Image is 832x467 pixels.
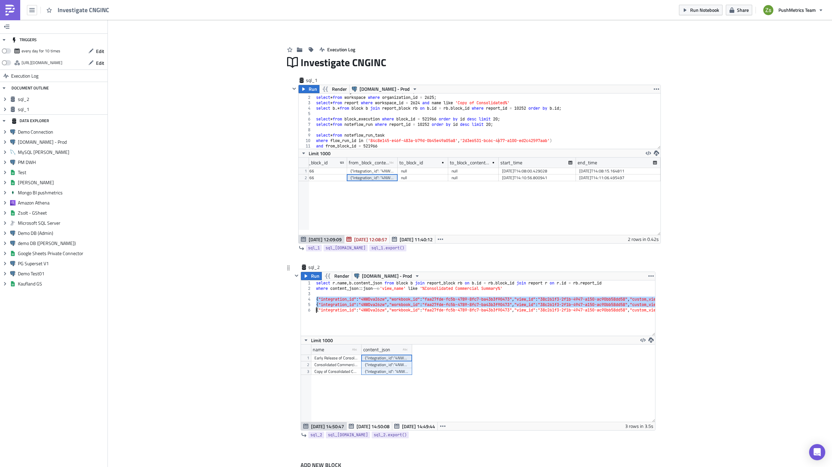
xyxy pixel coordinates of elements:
[362,272,412,280] span: [DOMAIN_NAME] - Prod
[309,236,342,243] span: [DATE] 12:09:09
[314,368,358,375] div: Copy of Consolidated Commercial Summary - Daily
[22,46,60,56] div: every day for 10 times
[306,77,333,84] span: sql_1
[299,116,315,122] div: 6
[301,55,387,70] span: Investigate CNGINC
[625,422,653,430] div: 3 rows in 3.5s
[18,190,106,196] span: Mongo BI pushmetrics
[85,46,107,56] button: Edit
[313,345,324,355] div: name
[18,129,106,135] span: Demo Connection
[365,355,409,361] div: {"integration_id":"4NWDva26zw","workbook_id":"faa27fde-fc5b-4789-8fc7-ba43b3f90473","view_id":"38...
[300,168,344,174] div: 521966
[96,48,104,55] span: Edit
[18,210,106,216] span: Zsolt - GSheet
[11,34,37,46] div: TRIGGERS
[360,85,410,93] span: [DOMAIN_NAME] - Prod
[311,423,344,430] span: [DATE] 14:50:47
[400,236,433,243] span: [DATE] 11:40:12
[301,307,315,313] div: 6
[357,423,390,430] span: [DATE] 14:50:08
[346,422,392,430] button: [DATE] 14:50:08
[5,5,16,16] img: PushMetrics
[349,158,390,168] div: from_block_content_json
[323,245,368,251] a: sql_[DOMAIN_NAME]
[299,122,315,127] div: 7
[18,139,106,145] span: [DOMAIN_NAME] - Prod
[18,200,106,206] span: Amazon Athena
[18,106,106,112] span: sql_1
[314,361,358,368] div: Consolidated Commercial Summary - Daily
[306,245,322,251] a: sql_1
[308,245,320,251] span: sql_1
[301,297,315,302] div: 4
[374,432,407,438] span: sql_2.export()
[310,432,322,438] span: sql_2
[327,46,355,53] span: Execution Log
[11,115,49,127] div: DATA EXPLORER
[308,264,335,271] span: sql_2
[300,174,344,181] div: 521966
[299,235,344,243] button: [DATE] 12:09:09
[85,58,107,68] button: Edit
[18,159,106,165] span: PM DWH
[778,6,816,13] span: PushMetrics Team
[18,271,106,277] span: Demo Test01
[737,6,749,13] span: Share
[452,174,495,181] div: null
[299,95,315,100] div: 2
[334,272,349,280] span: Render
[299,149,333,157] button: Limit 1000
[321,272,352,280] button: Render
[759,3,827,18] button: PushMetrics Team
[401,168,445,174] div: null
[369,245,406,251] a: sql_1.export()
[392,422,438,430] button: [DATE] 14:49:44
[18,281,106,287] span: Kaufland GS
[18,169,106,175] span: Test
[326,245,366,251] span: sql_[DOMAIN_NAME]
[18,180,106,186] span: [PERSON_NAME]
[299,143,315,149] div: 11
[372,432,409,438] a: sql_2.export()
[401,174,445,181] div: null
[299,133,315,138] div: 9
[301,336,335,344] button: Limit 1000
[354,236,387,243] span: [DATE] 12:08:57
[316,44,359,55] button: Execution Log
[578,158,597,168] div: end_time
[11,82,49,94] div: DOCUMENT OUTLINE
[502,174,573,181] div: [DATE]T14:10:56.800941
[18,149,106,155] span: MySQL [PERSON_NAME]
[18,240,106,246] span: demo DB ([PERSON_NAME])
[299,138,315,143] div: 10
[18,260,106,267] span: PG Superset V1
[500,158,522,168] div: start_time
[18,230,106,236] span: Demo DB (Admin)
[450,158,491,168] div: to_block_content_json
[301,286,315,291] div: 2
[350,168,394,174] div: {"integration_id": "4NWDva26zw", "workbook_id": "faa27fde-fc5b-4789-8fc7-ba43b3f90473", "view_id"...
[309,85,317,93] span: Run
[763,4,774,16] img: Avatar
[299,106,315,111] div: 4
[579,168,657,174] div: [DATE]T14:08:15.164811
[319,85,350,93] button: Render
[311,272,319,280] span: Run
[365,368,409,375] div: {"integration_id": "4NWDva26zw", "workbook_id": "faa27fde-fc5b-4789-8fc7-ba43b3f90473", "view_id"...
[363,345,390,355] div: content_json
[18,250,106,256] span: Google Sheets Private Connector
[18,220,106,226] span: Microsoft SQL Server
[314,355,358,361] div: Early Release of Consolidated Commercial Summary - Daily
[298,158,328,168] div: from_block_id
[301,280,315,286] div: 1
[349,85,420,93] button: [DOMAIN_NAME] - Prod
[332,85,347,93] span: Render
[726,5,752,15] button: Share
[344,235,390,243] button: [DATE] 12:08:57
[96,59,104,66] span: Edit
[326,432,370,438] a: sql_[DOMAIN_NAME]
[18,96,106,102] span: sql_2
[628,235,659,243] div: 2 rows in 0.42s
[299,85,319,93] button: Run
